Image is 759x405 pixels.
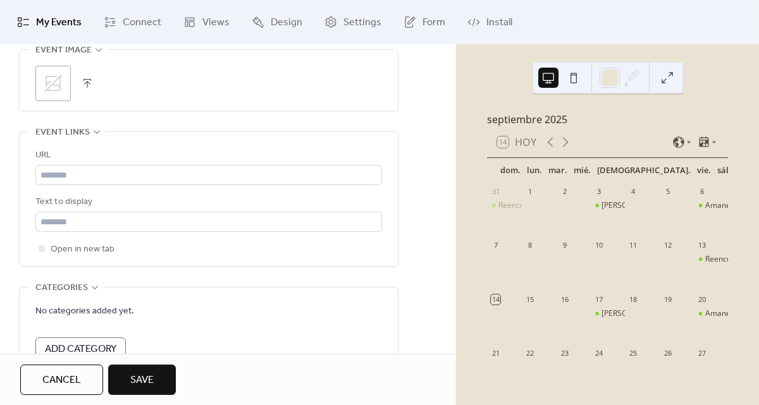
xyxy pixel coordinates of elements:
[202,15,230,30] span: Views
[35,125,90,140] span: Event links
[594,349,603,358] div: 24
[545,158,571,183] div: mar.
[487,200,521,211] div: Reencuentro
[594,158,694,183] div: [DEMOGRAPHIC_DATA].
[486,15,512,30] span: Install
[602,200,737,211] div: [PERSON_NAME] (FAENA) Comunitario
[525,349,534,358] div: 22
[394,5,455,39] a: Form
[560,349,569,358] div: 23
[694,200,728,211] div: Amanecer en Fuego Vivo
[491,294,500,304] div: 14
[629,187,638,196] div: 4
[663,349,672,358] div: 26
[35,195,379,210] div: Text to display
[8,5,91,39] a: My Events
[525,241,534,250] div: 8
[35,66,71,101] div: ;
[271,15,302,30] span: Design
[51,242,114,257] span: Open in new tab
[42,373,81,388] span: Cancel
[705,254,750,265] div: Reencuentro
[20,365,103,395] button: Cancel
[590,200,624,211] div: Temazcalli - Tekio (FAENA) Comunitario
[36,15,82,30] span: My Events
[594,241,603,250] div: 10
[663,294,672,304] div: 19
[714,158,737,183] div: sáb.
[35,43,92,58] span: Event image
[487,112,728,127] div: septiembre 2025
[498,200,543,211] div: Reencuentro
[45,342,116,357] span: Add Category
[35,337,126,360] button: Add Category
[35,281,88,296] span: Categories
[560,294,569,304] div: 16
[629,294,638,304] div: 18
[174,5,239,39] a: Views
[602,308,737,319] div: [PERSON_NAME] (FAENA) Comunitario
[560,241,569,250] div: 9
[343,15,381,30] span: Settings
[698,349,707,358] div: 27
[458,5,522,39] a: Install
[35,304,134,319] span: No categories added yet.
[491,187,500,196] div: 31
[590,308,624,319] div: Temazcalli - Tekio (FAENA) Comunitario
[694,254,728,265] div: Reencuentro
[560,187,569,196] div: 2
[571,158,594,183] div: mié.
[108,365,176,395] button: Save
[694,308,728,319] div: Amanecer con Temazcalli
[315,5,391,39] a: Settings
[594,187,603,196] div: 3
[130,373,154,388] span: Save
[491,349,500,358] div: 21
[491,241,500,250] div: 7
[698,187,707,196] div: 6
[497,158,524,183] div: dom.
[94,5,171,39] a: Connect
[698,294,707,304] div: 20
[698,241,707,250] div: 13
[525,187,534,196] div: 1
[663,187,672,196] div: 5
[629,241,638,250] div: 11
[35,148,379,163] div: URL
[423,15,445,30] span: Form
[524,158,545,183] div: lun.
[242,5,312,39] a: Design
[594,294,603,304] div: 17
[629,349,638,358] div: 25
[525,294,534,304] div: 15
[694,158,714,183] div: vie.
[123,15,161,30] span: Connect
[663,241,672,250] div: 12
